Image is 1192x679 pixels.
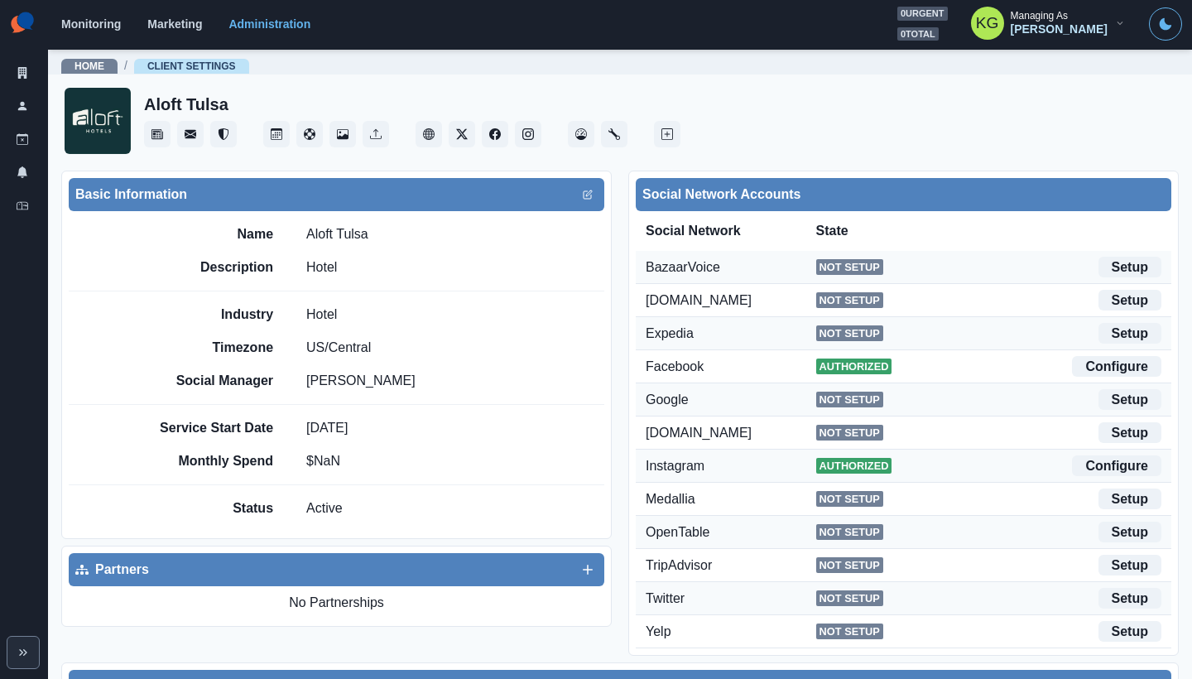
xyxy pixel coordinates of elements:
a: Clients [7,60,38,86]
h2: Description [149,259,273,275]
button: Dashboard [568,121,594,147]
button: Messages [177,121,204,147]
div: [DOMAIN_NAME] [646,423,816,443]
div: Google [646,390,816,410]
h2: Social Manager [149,373,273,388]
span: Not Setup [816,259,883,275]
div: Katrina Gallardo [976,3,999,43]
div: Basic Information [75,185,598,205]
p: Active [306,498,343,518]
h2: Name [149,226,273,242]
span: Not Setup [816,292,883,308]
button: Facebook [482,121,508,147]
span: Not Setup [816,557,883,573]
p: Hotel [306,258,337,277]
span: Not Setup [816,325,883,341]
span: Not Setup [816,624,883,639]
a: Setup [1098,588,1161,609]
a: Monitoring [61,17,121,31]
div: Social Network Accounts [642,185,1165,205]
div: [DOMAIN_NAME] [646,291,816,311]
div: Partners [75,560,598,580]
button: Create New Post [654,121,680,147]
button: Administration [601,121,627,147]
button: Edit [578,185,598,205]
a: Setup [1098,621,1161,642]
button: Post Schedule [263,121,290,147]
a: Setup [1098,389,1161,410]
button: Instagram [515,121,541,147]
span: Not Setup [816,524,883,540]
a: Configure [1072,455,1161,476]
button: Reviews [210,121,237,147]
h2: Aloft Tulsa [144,94,228,114]
p: [PERSON_NAME] [306,371,416,391]
h2: Service Start Date [149,420,273,436]
span: Not Setup [816,392,883,407]
p: US/Central [306,338,371,358]
a: Setup [1098,522,1161,542]
img: 109844765501564 [65,88,131,154]
span: / [124,57,127,75]
button: Content Pool [296,121,323,147]
button: Uploads [363,121,389,147]
a: Home [74,60,104,72]
a: Setup [1098,489,1161,509]
a: Client Settings [147,60,236,72]
p: No Partnerships [289,593,384,613]
button: Toggle Mode [1149,7,1182,41]
div: OpenTable [646,522,816,542]
span: Not Setup [816,425,883,441]
h2: Monthly Spend [149,453,273,469]
span: Not Setup [816,491,883,507]
p: Aloft Tulsa [306,224,368,244]
h2: Status [149,500,273,516]
button: Add [578,560,598,580]
div: Social Network [646,221,816,241]
button: Managing As[PERSON_NAME] [958,7,1139,40]
div: State [816,221,989,241]
h2: Industry [149,306,273,322]
div: Yelp [646,622,816,642]
p: [DATE] [306,418,348,438]
div: TripAdvisor [646,556,816,575]
button: Expand [7,636,40,669]
div: Twitter [646,589,816,609]
button: Stream [144,121,171,147]
div: BazaarVoice [646,258,816,277]
div: Instagram [646,456,816,476]
a: Inbox [7,192,38,219]
div: [PERSON_NAME] [1011,22,1108,36]
span: Authorized [816,458,892,474]
span: 0 total [897,27,939,41]
a: Setup [1098,257,1161,277]
a: Setup [1098,323,1161,344]
div: Managing As [1011,10,1068,22]
div: Expedia [646,324,816,344]
a: Setup [1098,555,1161,575]
a: Draft Posts [7,126,38,152]
span: 0 urgent [897,7,948,21]
button: Twitter [449,121,475,147]
p: Hotel [306,305,337,325]
a: Administration [228,17,310,31]
button: Media Library [329,121,356,147]
a: Configure [1072,356,1161,377]
a: Notifications [7,159,38,185]
h2: Timezone [149,339,273,355]
a: Setup [1098,290,1161,311]
button: Client Website [416,121,442,147]
div: Medallia [646,489,816,509]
